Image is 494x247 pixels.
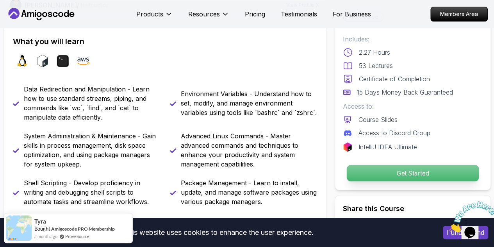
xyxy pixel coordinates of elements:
p: System Administration & Maintenance - Gain skills in process management, disk space optimization,... [24,131,161,169]
a: ProveSource [65,233,89,240]
a: For Business [333,9,371,19]
span: a month ago [34,233,57,240]
img: Chat attention grabber [3,3,52,34]
img: aws logo [77,55,89,67]
p: Data Redirection and Manipulation - Learn how to use standard streams, piping, and commands like ... [24,84,161,122]
h2: What you will learn [13,36,317,47]
p: Certificate of Completion [359,74,430,84]
button: Get Started [346,165,479,182]
span: Tyra [34,218,46,225]
p: Access to: [343,102,483,111]
p: 53 Lectures [359,61,393,70]
button: Accept cookies [443,226,488,239]
img: jetbrains logo [343,142,352,152]
a: Testimonials [281,9,317,19]
p: Includes: [343,34,483,44]
p: Products [136,9,163,19]
img: provesource social proof notification image [6,215,32,241]
p: Course Slides [358,115,398,124]
img: terminal logo [57,55,69,67]
p: Resources [188,9,220,19]
button: Products [136,9,173,25]
h2: Share this Course [343,203,483,214]
button: Resources [188,9,229,25]
p: 15 Days Money Back Guaranteed [357,88,453,97]
span: Bought [34,226,50,232]
p: Advanced Linux Commands - Master advanced commands and techniques to enhance your productivity an... [181,131,317,169]
a: Members Area [430,7,488,21]
p: 2.27 Hours [359,48,390,57]
p: Shell Scripting - Develop proficiency in writing and debugging shell scripts to automate tasks an... [24,178,161,206]
p: Access to Discord Group [358,128,430,138]
iframe: chat widget [446,198,494,235]
p: Package Management - Learn to install, update, and manage software packages using various package... [181,178,317,206]
p: IntelliJ IDEA Ultimate [358,142,417,152]
p: Environment Variables - Understand how to set, modify, and manage environment variables using too... [181,89,317,117]
p: Get Started [347,165,479,181]
a: Amigoscode PRO Membership [51,226,115,232]
div: This website uses cookies to enhance the user experience. [6,224,431,241]
p: Process Management - Explore techniques for monitoring and controlling system processes to ensure... [181,216,317,244]
img: bash logo [36,55,49,67]
img: linux logo [16,55,29,67]
span: 1 [3,3,6,10]
a: Pricing [245,9,265,19]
